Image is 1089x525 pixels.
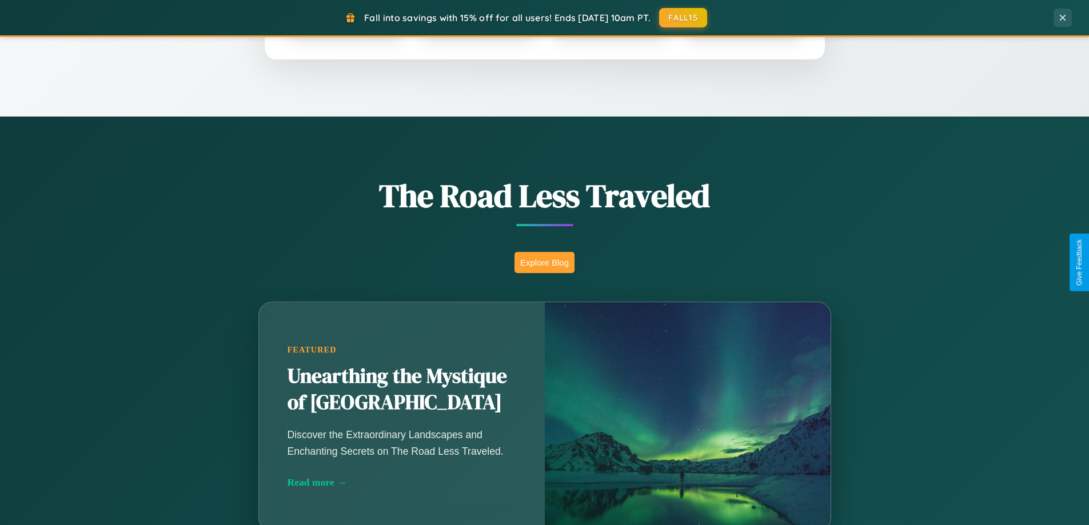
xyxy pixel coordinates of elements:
div: Featured [288,345,516,355]
div: Give Feedback [1075,239,1083,286]
button: FALL15 [659,8,707,27]
h1: The Road Less Traveled [202,174,888,218]
span: Fall into savings with 15% off for all users! Ends [DATE] 10am PT. [364,12,651,23]
div: Read more → [288,476,516,488]
h2: Unearthing the Mystique of [GEOGRAPHIC_DATA] [288,363,516,416]
button: Explore Blog [514,252,575,273]
p: Discover the Extraordinary Landscapes and Enchanting Secrets on The Road Less Traveled. [288,427,516,459]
